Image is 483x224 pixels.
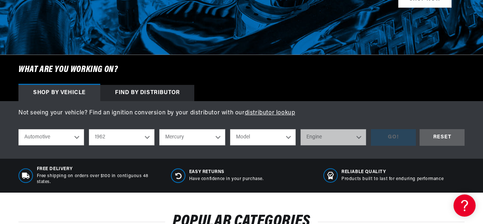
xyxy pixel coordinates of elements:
div: Shop by vehicle [18,85,100,101]
p: Products built to last for enduring performance [341,176,444,182]
p: Not seeing your vehicle? Find an ignition conversion by your distributor with our [18,108,465,118]
select: Ride Type [18,129,84,145]
select: Year [89,129,154,145]
div: RESET [420,129,465,146]
span: RELIABLE QUALITY [341,169,444,175]
a: distributor lookup [245,110,295,116]
div: Find by Distributor [100,85,194,101]
select: Model [230,129,296,145]
select: Engine [300,129,366,145]
select: Make [159,129,225,145]
span: Free Delivery [37,166,160,172]
span: Easy Returns [189,169,264,175]
p: Free shipping on orders over $100 in contiguous 48 states. [37,173,160,186]
p: Have confidence in your purchase. [189,176,264,182]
